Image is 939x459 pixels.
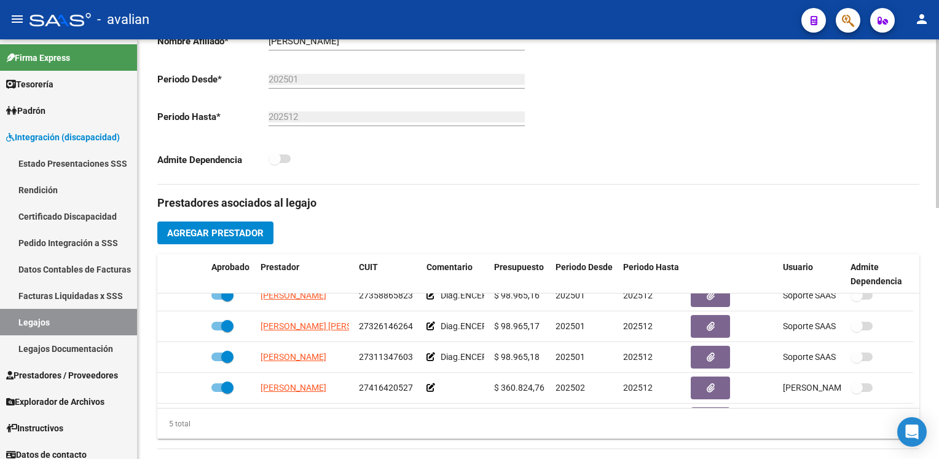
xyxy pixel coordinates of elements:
[783,290,866,300] span: Soporte SAAS [DATE]
[261,262,299,272] span: Prestador
[359,290,413,300] span: 27358865823
[157,222,273,244] button: Agregar Prestador
[206,254,256,295] datatable-header-cell: Aprobado
[6,78,53,91] span: Tesorería
[6,104,45,118] span: Padrón
[494,321,540,331] span: $ 98.965,17
[157,73,269,86] p: Periodo Desde
[556,290,585,300] span: 202501
[359,262,378,272] span: CUIT
[556,383,585,393] span: 202502
[494,383,544,393] span: $ 360.824,76
[359,383,413,393] span: 27416420527
[97,6,149,33] span: - avalian
[623,262,679,272] span: Periodo Hasta
[6,395,104,409] span: Explorador de Archivos
[783,321,866,331] span: Soporte SAAS [DATE]
[623,383,653,393] span: 202512
[261,290,326,300] span: [PERSON_NAME]
[261,352,326,362] span: [PERSON_NAME]
[261,321,394,331] span: [PERSON_NAME] [PERSON_NAME]
[6,130,120,144] span: Integración (discapacidad)
[157,417,191,431] div: 5 total
[494,262,544,272] span: Presupuesto
[211,262,249,272] span: Aprobado
[623,321,653,331] span: 202512
[494,290,540,300] span: $ 98.965,16
[783,383,879,393] span: [PERSON_NAME] [DATE]
[261,383,326,393] span: [PERSON_NAME]
[623,352,653,362] span: 202512
[556,321,585,331] span: 202501
[897,417,927,447] div: Open Intercom Messenger
[6,421,63,435] span: Instructivos
[783,262,813,272] span: Usuario
[6,51,70,65] span: Firma Express
[256,254,354,295] datatable-header-cell: Prestador
[354,254,422,295] datatable-header-cell: CUIT
[6,369,118,382] span: Prestadores / Proveedores
[846,254,913,295] datatable-header-cell: Admite Dependencia
[851,262,902,286] span: Admite Dependencia
[157,153,269,167] p: Admite Dependencia
[426,262,473,272] span: Comentario
[778,254,846,295] datatable-header-cell: Usuario
[422,254,489,295] datatable-header-cell: Comentario
[359,321,413,331] span: 27326146264
[167,228,264,239] span: Agregar Prestador
[556,352,585,362] span: 202501
[157,110,269,124] p: Periodo Hasta
[489,254,551,295] datatable-header-cell: Presupuesto
[494,352,540,362] span: $ 98.965,18
[551,254,618,295] datatable-header-cell: Periodo Desde
[783,352,866,362] span: Soporte SAAS [DATE]
[359,352,413,362] span: 27311347603
[10,12,25,26] mat-icon: menu
[914,12,929,26] mat-icon: person
[157,194,919,212] h3: Prestadores asociados al legajo
[618,254,686,295] datatable-header-cell: Periodo Hasta
[556,262,613,272] span: Periodo Desde
[623,290,653,300] span: 202512
[157,34,269,48] p: Nombre Afiliado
